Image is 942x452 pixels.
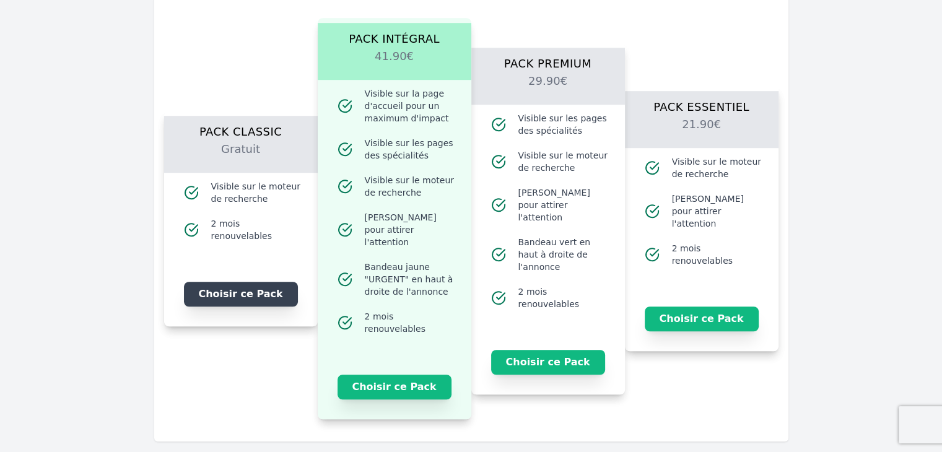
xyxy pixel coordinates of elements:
[211,217,303,242] span: 2 mois renouvelables
[645,306,759,331] button: Choisir ce Pack
[333,23,456,48] h1: Pack Intégral
[640,91,764,116] h1: Pack Essentiel
[672,193,764,230] span: [PERSON_NAME] pour attirer l'attention
[486,48,610,72] h1: Pack Premium
[672,242,764,267] span: 2 mois renouvelables
[491,350,605,375] button: Choisir ce Pack
[338,375,451,399] button: Choisir ce Pack
[365,174,456,199] span: Visible sur le moteur de recherche
[365,87,456,124] span: Visible sur la page d'accueil pour un maximum d'impact
[184,282,298,306] button: Choisir ce Pack
[365,310,456,335] span: 2 mois renouvelables
[211,180,303,205] span: Visible sur le moteur de recherche
[486,72,610,105] h2: 29.90€
[518,149,610,174] span: Visible sur le moteur de recherche
[179,141,303,173] h2: Gratuit
[179,116,303,141] h1: Pack Classic
[518,236,610,273] span: Bandeau vert en haut à droite de l'annonce
[365,261,456,298] span: Bandeau jaune "URGENT" en haut à droite de l'annonce
[518,112,610,137] span: Visible sur les pages des spécialités
[640,116,764,148] h2: 21.90€
[518,285,610,310] span: 2 mois renouvelables
[333,48,456,80] h2: 41.90€
[365,211,456,248] span: [PERSON_NAME] pour attirer l'attention
[672,155,764,180] span: Visible sur le moteur de recherche
[518,186,610,224] span: [PERSON_NAME] pour attirer l'attention
[365,137,456,162] span: Visible sur les pages des spécialités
